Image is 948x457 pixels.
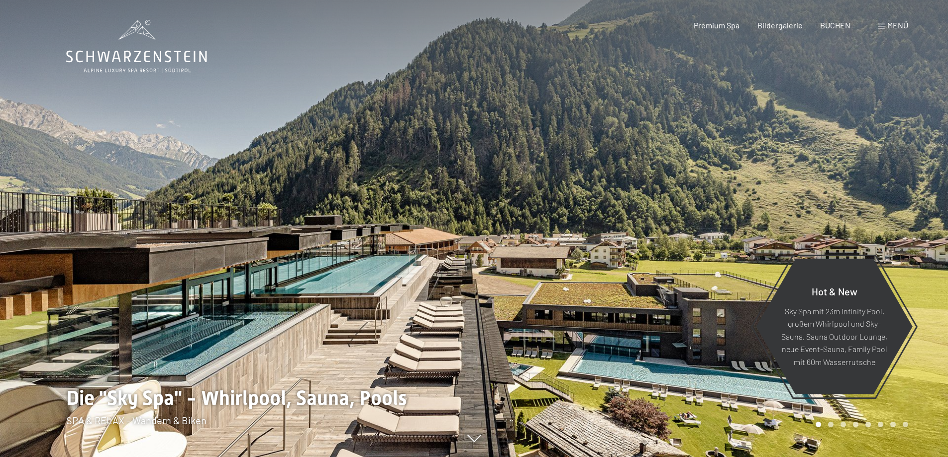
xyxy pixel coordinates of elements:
span: Hot & New [812,285,857,297]
div: Carousel Page 3 [841,422,846,427]
div: Carousel Page 6 [878,422,883,427]
div: Carousel Pagination [812,422,908,427]
div: Carousel Page 5 [865,422,871,427]
div: Carousel Page 4 [853,422,858,427]
a: BUCHEN [820,20,850,30]
span: Menü [887,20,908,30]
div: Carousel Page 1 (Current Slide) [816,422,821,427]
p: Sky Spa mit 23m Infinity Pool, großem Whirlpool und Sky-Sauna, Sauna Outdoor Lounge, neue Event-S... [780,304,888,368]
a: Premium Spa [694,20,739,30]
div: Carousel Page 7 [890,422,896,427]
a: Bildergalerie [757,20,803,30]
div: Carousel Page 2 [828,422,834,427]
a: Hot & New Sky Spa mit 23m Infinity Pool, großem Whirlpool und Sky-Sauna, Sauna Outdoor Lounge, ne... [755,258,913,395]
div: Carousel Page 8 [903,422,908,427]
